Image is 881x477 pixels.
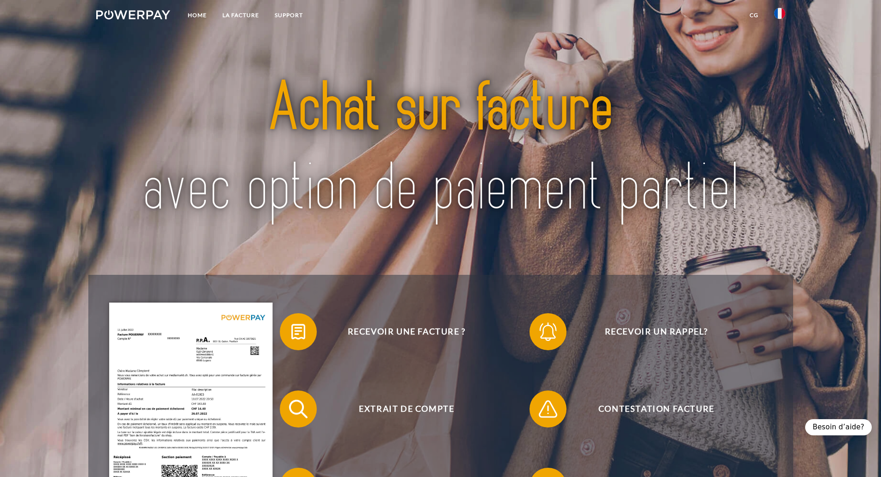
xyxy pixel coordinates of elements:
button: Contestation Facture [530,390,770,427]
img: fr [774,8,785,19]
img: logo-powerpay-white.svg [96,10,171,19]
div: Besoin d’aide? [805,419,872,435]
button: Extrait de compte [280,390,520,427]
img: qb_search.svg [287,397,310,421]
span: Contestation Facture [543,390,770,427]
a: Support [267,7,311,24]
img: title-powerpay_fr.svg [130,48,751,250]
img: qb_warning.svg [536,397,560,421]
a: LA FACTURE [215,7,267,24]
img: qb_bill.svg [287,320,310,343]
span: Recevoir une facture ? [293,313,520,350]
button: Recevoir un rappel? [530,313,770,350]
button: Recevoir une facture ? [280,313,520,350]
a: Home [180,7,215,24]
a: CG [742,7,766,24]
img: qb_bell.svg [536,320,560,343]
span: Extrait de compte [293,390,520,427]
span: Recevoir un rappel? [543,313,770,350]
